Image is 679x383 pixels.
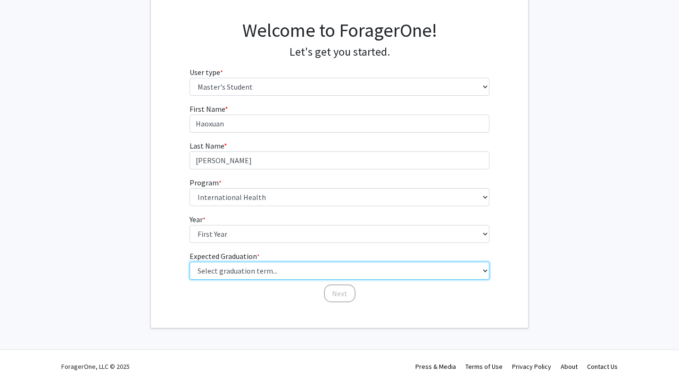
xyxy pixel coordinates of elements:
[415,362,456,371] a: Press & Media
[7,341,40,376] iframe: Chat
[190,177,222,188] label: Program
[190,104,225,114] span: First Name
[512,362,551,371] a: Privacy Policy
[561,362,578,371] a: About
[190,250,260,262] label: Expected Graduation
[190,214,206,225] label: Year
[587,362,618,371] a: Contact Us
[190,19,490,42] h1: Welcome to ForagerOne!
[465,362,503,371] a: Terms of Use
[190,141,224,150] span: Last Name
[190,45,490,59] h4: Let's get you started.
[61,350,130,383] div: ForagerOne, LLC © 2025
[190,67,223,78] label: User type
[324,284,356,302] button: Next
